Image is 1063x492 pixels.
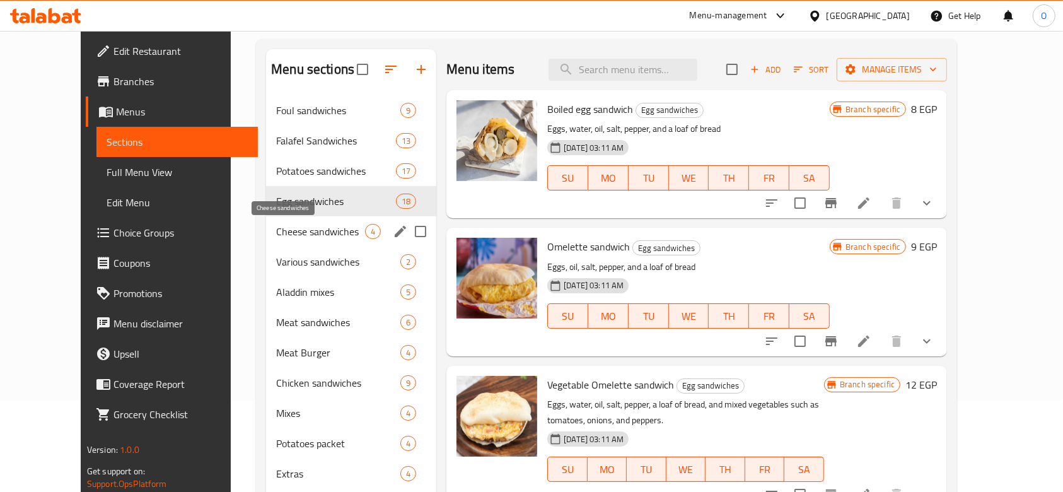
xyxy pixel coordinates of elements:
[840,103,905,115] span: Branch specific
[266,156,436,186] div: Potatoes sandwiches17
[547,397,824,428] p: Eggs, water, oil, salt, pepper, a loaf of bread, and mixed vegetables such as tomatoes, onions, a...
[87,476,167,492] a: Support.OpsPlatform
[266,277,436,307] div: Aladdin mixes5
[674,307,704,325] span: WE
[816,188,846,218] button: Branch-specific-item
[547,259,830,275] p: Eggs, oil, salt, pepper, and a loaf of bread
[627,457,666,482] button: TU
[116,104,248,119] span: Menus
[837,58,947,81] button: Manage items
[881,188,912,218] button: delete
[400,345,416,360] div: items
[719,56,745,83] span: Select section
[86,97,258,127] a: Menus
[376,54,406,85] span: Sort sections
[745,60,786,79] button: Add
[406,54,436,85] button: Add section
[113,346,248,361] span: Upsell
[271,60,354,79] h2: Menu sections
[749,303,789,329] button: FR
[113,407,248,422] span: Grocery Checklist
[1041,9,1047,23] span: O
[86,218,258,248] a: Choice Groups
[276,375,400,390] span: Chicken sandwiches
[266,368,436,398] div: Chicken sandwiches9
[745,457,785,482] button: FR
[400,103,416,118] div: items
[266,307,436,337] div: Meat sandwiches6
[266,247,436,277] div: Various sandwiches2
[86,278,258,308] a: Promotions
[96,187,258,218] a: Edit Menu
[757,188,787,218] button: sort-choices
[749,165,789,190] button: FR
[671,460,701,479] span: WE
[276,254,400,269] span: Various sandwiches
[276,436,400,451] div: Potatoes packet
[87,463,145,479] span: Get support on:
[553,307,583,325] span: SU
[547,375,674,394] span: Vegetable Omelette sandwich
[677,378,745,394] div: Egg sandwiches
[396,133,416,148] div: items
[588,165,629,190] button: MO
[757,326,787,356] button: sort-choices
[400,375,416,390] div: items
[847,62,937,78] span: Manage items
[794,307,825,325] span: SA
[919,196,934,211] svg: Show Choices
[794,169,825,187] span: SA
[553,460,582,479] span: SU
[401,407,415,419] span: 4
[86,339,258,369] a: Upsell
[456,376,537,457] img: Vegetable Omelette sandwich
[794,62,828,77] span: Sort
[397,196,415,208] span: 18
[456,100,537,181] img: Boiled egg sandwich
[787,328,813,354] span: Select to update
[266,95,436,126] div: Foul sandwiches9
[547,100,633,119] span: Boiled egg sandwich
[789,460,819,479] span: SA
[669,165,709,190] button: WE
[593,460,622,479] span: MO
[835,378,900,390] span: Branch specific
[400,466,416,481] div: items
[401,377,415,389] span: 9
[401,438,415,450] span: 4
[401,347,415,359] span: 4
[86,36,258,66] a: Edit Restaurant
[709,165,749,190] button: TH
[446,60,515,79] h2: Menu items
[96,127,258,157] a: Sections
[400,284,416,300] div: items
[856,334,871,349] a: Edit menu item
[674,169,704,187] span: WE
[549,59,697,81] input: search
[791,60,832,79] button: Sort
[748,62,782,77] span: Add
[276,284,400,300] span: Aladdin mixes
[391,222,410,241] button: edit
[912,188,942,218] button: show more
[87,442,118,458] span: Version:
[911,238,937,255] h6: 9 EGP
[276,466,400,481] span: Extras
[714,307,744,325] span: TH
[113,316,248,331] span: Menu disclaimer
[547,165,588,190] button: SU
[750,460,780,479] span: FR
[588,303,629,329] button: MO
[881,326,912,356] button: delete
[559,142,629,154] span: [DATE] 03:11 AM
[276,163,396,179] div: Potatoes sandwiches
[276,406,400,421] span: Mixes
[396,194,416,209] div: items
[107,134,248,149] span: Sections
[634,169,664,187] span: TU
[276,103,400,118] span: Foul sandwiches
[677,378,744,393] span: Egg sandwiches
